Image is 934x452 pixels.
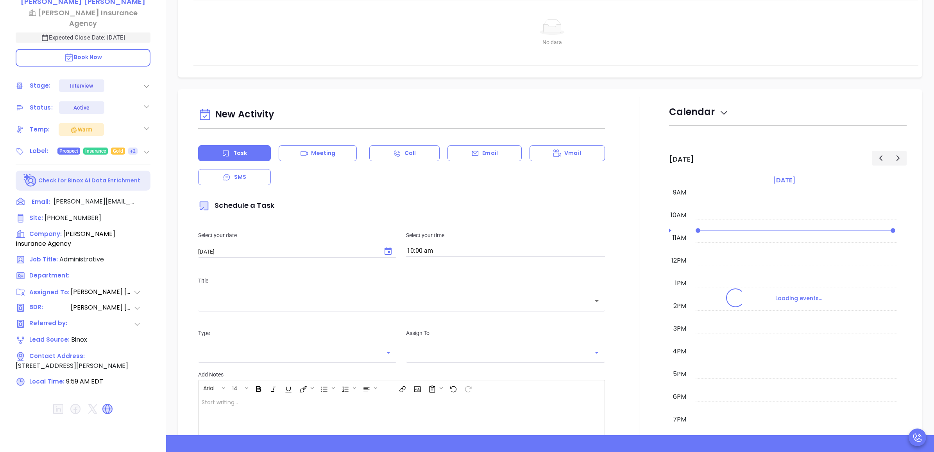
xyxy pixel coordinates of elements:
[395,381,409,394] span: Insert link
[32,197,50,207] span: Email:
[406,231,605,240] p: Select your time
[228,381,250,394] span: Font size
[380,243,396,259] button: Choose date, selected date is Sep 18, 2025
[669,105,729,118] span: Calendar
[233,149,247,157] p: Task
[198,231,397,240] p: Select your date
[198,105,605,125] div: New Activity
[29,352,85,360] span: Contact Address:
[338,381,358,394] span: Insert Ordered List
[71,303,133,313] span: [PERSON_NAME] [PERSON_NAME]
[198,370,605,379] p: Add Notes
[23,174,37,187] img: Ai-Enrich-DaqCidB-.svg
[672,301,688,311] div: 2pm
[672,324,688,333] div: 3pm
[872,151,889,165] button: Previous day
[66,377,103,386] span: 9:59 AM EDT
[30,102,53,113] div: Status:
[383,347,394,358] button: Open
[311,149,335,157] p: Meeting
[446,381,460,394] span: Undo
[198,200,274,210] span: Schedule a Task
[54,197,136,206] span: [PERSON_NAME][EMAIL_ADDRESS][DOMAIN_NAME]
[673,279,688,288] div: 1pm
[771,175,797,186] a: [DATE]
[29,303,70,313] span: BDR:
[70,125,92,134] div: Warm
[295,381,316,394] span: Fill color or set the text color
[16,7,150,29] a: [PERSON_NAME] Insurance Agency
[30,80,51,92] div: Stage:
[198,276,605,285] p: Title
[591,347,602,358] button: Open
[669,155,694,164] h2: [DATE]
[671,415,688,424] div: 7pm
[591,295,602,306] button: Open
[234,173,246,181] p: SMS
[71,335,87,344] span: Binox
[671,369,688,379] div: 5pm
[113,147,123,155] span: Gold
[29,319,70,329] span: Referred by:
[406,329,605,337] p: Assign To
[460,381,474,394] span: Redo
[671,347,688,356] div: 4pm
[38,176,140,185] p: Check for Binox AI Data Enrichment
[671,233,688,243] div: 11am
[29,377,64,385] span: Local Time:
[198,329,397,337] p: Type
[251,381,265,394] span: Bold
[410,381,424,394] span: Insert Image
[669,211,688,220] div: 10am
[404,149,416,157] p: Call
[671,188,688,197] div: 9am
[771,294,888,307] div: Loading events...
[59,255,104,264] span: Administrative
[29,335,70,344] span: Lead Source:
[29,271,70,279] span: Department:
[424,381,445,394] span: Surveys
[199,381,220,394] button: Arial
[64,53,102,61] span: Book Now
[29,214,43,222] span: Site :
[482,149,498,157] p: Email
[199,381,227,394] span: Font family
[228,381,243,394] button: 14
[30,145,48,157] div: Label:
[16,229,115,248] span: [PERSON_NAME] Insurance Agency
[228,384,242,390] span: 14
[359,381,379,394] span: Align
[266,381,280,394] span: Italic
[198,248,377,256] input: MM/DD/YYYY
[670,256,688,265] div: 12pm
[889,151,907,165] button: Next day
[203,38,902,47] div: No data
[30,124,50,135] div: Temp:
[16,32,150,43] p: Expected Close Date: [DATE]
[671,392,688,402] div: 6pm
[16,361,128,370] span: [STREET_ADDRESS][PERSON_NAME]
[45,213,101,222] span: [PHONE_NUMBER]
[29,288,70,297] span: Assigned To:
[73,101,89,114] div: Active
[317,381,337,394] span: Insert Unordered List
[71,287,133,297] span: [PERSON_NAME] [PERSON_NAME]
[199,384,218,390] span: Arial
[281,381,295,394] span: Underline
[564,149,581,157] p: Vmail
[29,230,62,238] span: Company:
[70,79,93,92] div: Interview
[85,147,106,155] span: Insurance
[29,255,58,263] span: Job Title:
[59,147,79,155] span: Prospect
[130,147,136,155] span: +2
